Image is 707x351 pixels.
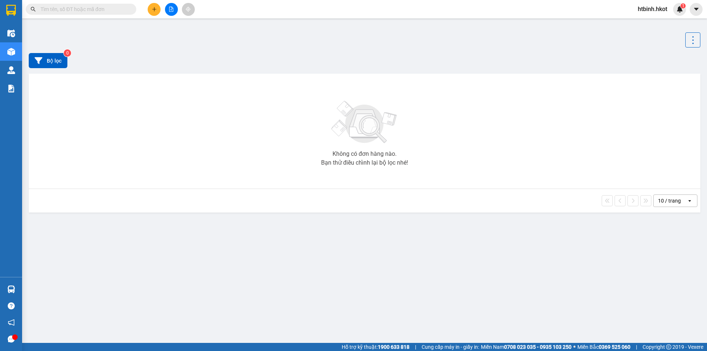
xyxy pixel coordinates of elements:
[687,198,693,204] svg: open
[415,343,416,351] span: |
[321,160,408,166] div: Bạn thử điều chỉnh lại bộ lọc nhé!
[676,6,683,13] img: icon-new-feature
[165,3,178,16] button: file-add
[666,344,671,350] span: copyright
[504,344,571,350] strong: 0708 023 035 - 0935 103 250
[658,197,681,204] div: 10 / trang
[169,7,174,12] span: file-add
[29,53,67,68] button: Bộ lọc
[577,343,630,351] span: Miền Bắc
[64,49,71,57] sup: 0
[8,302,15,309] span: question-circle
[7,66,15,74] img: warehouse-icon
[573,345,576,348] span: ⚪️
[7,85,15,92] img: solution-icon
[693,6,700,13] span: caret-down
[422,343,479,351] span: Cung cấp máy in - giấy in:
[328,96,401,148] img: svg+xml;base64,PHN2ZyBjbGFzcz0ibGlzdC1wbHVnX19zdmciIHhtbG5zPSJodHRwOi8vd3d3LnczLm9yZy8yMDAwL3N2Zy...
[182,3,195,16] button: aim
[342,343,409,351] span: Hỗ trợ kỹ thuật:
[7,29,15,37] img: warehouse-icon
[333,151,397,157] div: Không có đơn hàng nào.
[7,48,15,56] img: warehouse-icon
[378,344,409,350] strong: 1900 633 818
[152,7,157,12] span: plus
[186,7,191,12] span: aim
[31,7,36,12] span: search
[632,4,673,14] span: htbinh.hkot
[148,3,161,16] button: plus
[41,5,127,13] input: Tìm tên, số ĐT hoặc mã đơn
[636,343,637,351] span: |
[7,285,15,293] img: warehouse-icon
[8,319,15,326] span: notification
[690,3,703,16] button: caret-down
[680,3,686,8] sup: 1
[682,3,684,8] span: 1
[599,344,630,350] strong: 0369 525 060
[481,343,571,351] span: Miền Nam
[6,5,16,16] img: logo-vxr
[8,336,15,343] span: message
